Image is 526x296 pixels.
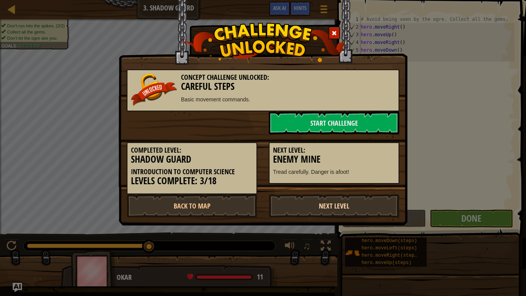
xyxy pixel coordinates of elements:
a: Next Level [269,194,399,217]
p: Basic movement commands. [131,96,395,103]
span: Concept Challenge Unlocked: [181,72,269,82]
p: Tread carefully. Danger is afoot! [273,168,395,176]
a: Back to Map [127,194,257,217]
h3: Careful Steps [131,81,395,92]
img: challenge_unlocked.png [181,23,346,62]
h5: Next Level: [273,146,395,154]
h3: Enemy Mine [273,154,395,165]
img: unlocked_banner.png [131,74,177,106]
h5: Completed Level: [131,146,253,154]
h3: Levels Complete: 3/18 [131,176,253,186]
h5: Introduction to Computer Science [131,168,253,176]
a: Start Challenge [269,111,399,135]
h3: Shadow Guard [131,154,253,165]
